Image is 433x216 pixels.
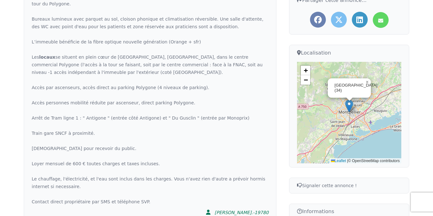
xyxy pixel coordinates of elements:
h3: Informations [297,208,401,215]
span: − [304,76,308,84]
a: Partager l'annonce sur Facebook [310,12,326,28]
span: Signaler cette annonce ! [297,183,357,188]
a: Close popup [363,78,371,86]
span: + [304,66,308,74]
span: × [366,79,369,85]
div: © OpenStreetMap contributors [329,158,401,164]
strong: locaux [39,55,55,60]
div: [GEOGRAPHIC_DATA] (34) [334,83,363,94]
a: Partager l'annonce par mail [373,12,389,28]
img: Marker [345,100,353,113]
div: [PERSON_NAME].-19780 [215,209,268,216]
a: Zoom in [301,66,310,75]
h3: Localisation [297,49,401,57]
span: | [347,159,348,163]
a: Zoom out [301,75,310,85]
a: Leaflet [331,159,346,163]
a: Partager l'annonce sur LinkedIn [352,12,368,28]
a: Partager l'annonce sur Twitter [331,12,347,28]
